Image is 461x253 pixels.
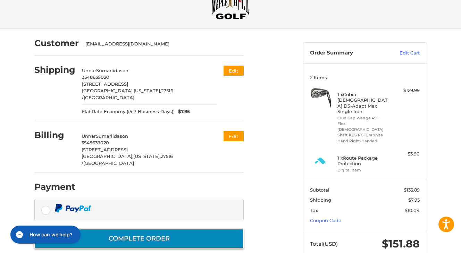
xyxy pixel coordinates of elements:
[82,153,173,166] span: 27516 /
[175,108,190,115] span: $7.95
[34,130,75,141] h2: Billing
[405,208,420,213] span: $10.04
[224,66,244,76] button: Edit
[82,74,109,80] span: 3548639020
[82,147,128,152] span: [STREET_ADDRESS]
[34,229,244,248] button: Complete order
[392,151,420,158] div: $3.90
[337,115,391,121] li: Club Gap Wedge 49°
[224,131,244,141] button: Edit
[55,204,91,212] img: PayPal icon
[82,133,96,139] span: Unnar
[82,140,109,145] span: 3548639020
[96,133,128,139] span: Sumarlidason
[310,241,338,247] span: Total (USD)
[385,50,420,57] a: Edit Cart
[404,187,420,193] span: $133.89
[82,108,175,115] span: Flat Rate Economy ((5-7 Business Days))
[134,88,161,93] span: [US_STATE],
[34,38,79,49] h2: Customer
[34,65,75,75] h2: Shipping
[408,197,420,203] span: $7.95
[337,132,391,138] li: Shaft KBS PGI Graphite
[82,68,96,73] span: Unnar
[34,182,75,192] h2: Payment
[337,167,391,173] li: Digital Item
[337,92,391,114] h4: 1 x Cobra [DEMOGRAPHIC_DATA] DS-Adapt Max Single Iron
[337,155,391,167] h4: 1 x Route Package Protection
[310,75,420,80] h3: 2 Items
[337,138,391,144] li: Hand Right-Handed
[96,68,128,73] span: Sumarlidason
[133,153,161,159] span: [US_STATE],
[82,88,134,93] span: [GEOGRAPHIC_DATA],
[310,50,385,57] h3: Order Summary
[85,41,237,48] div: [EMAIL_ADDRESS][DOMAIN_NAME]
[82,88,173,100] span: 27516 /
[310,197,331,203] span: Shipping
[310,208,318,213] span: Tax
[82,153,133,159] span: [GEOGRAPHIC_DATA],
[310,218,341,223] a: Coupon Code
[310,187,329,193] span: Subtotal
[83,160,134,166] span: [GEOGRAPHIC_DATA]
[382,237,420,250] span: $151.88
[392,87,420,94] div: $129.99
[84,95,134,100] span: [GEOGRAPHIC_DATA]
[337,121,391,132] li: Flex [DEMOGRAPHIC_DATA]
[82,81,128,87] span: [STREET_ADDRESS]
[7,223,83,246] iframe: Gorgias live chat messenger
